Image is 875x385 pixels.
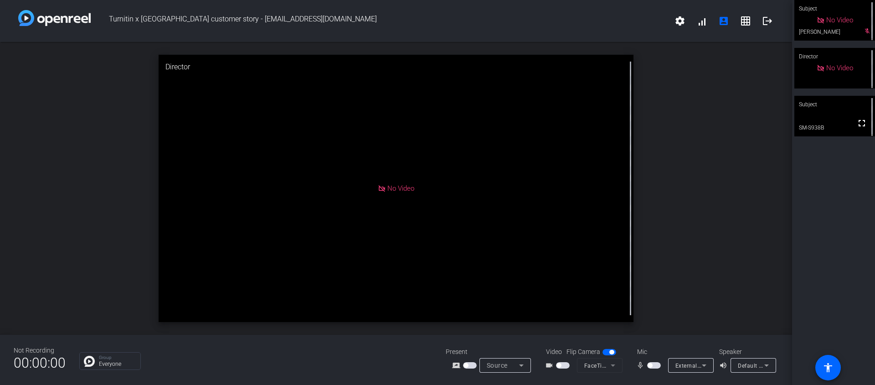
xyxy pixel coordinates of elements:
[546,347,562,357] span: Video
[856,118,867,129] mat-icon: fullscreen
[452,360,463,371] mat-icon: screen_share_outline
[14,346,66,355] div: Not Recording
[738,362,844,369] span: Default - External Headphones (Built-in)
[387,184,414,192] span: No Video
[636,360,647,371] mat-icon: mic_none
[446,347,537,357] div: Present
[99,355,136,360] p: Group
[545,360,556,371] mat-icon: videocam_outline
[718,16,729,26] mat-icon: account_box
[691,10,713,32] button: signal_cellular_alt
[823,362,834,373] mat-icon: accessibility
[14,352,66,374] span: 00:00:00
[675,362,755,369] span: External Microphone (Built-in)
[91,10,669,32] span: Turnitin x [GEOGRAPHIC_DATA] customer story - [EMAIL_ADDRESS][DOMAIN_NAME]
[674,16,685,26] mat-icon: settings
[794,96,875,113] div: Subject
[84,356,95,367] img: Chat Icon
[826,16,853,24] span: No Video
[794,48,875,65] div: Director
[719,360,730,371] mat-icon: volume_up
[159,55,634,79] div: Director
[762,16,773,26] mat-icon: logout
[18,10,91,26] img: white-gradient.svg
[719,347,774,357] div: Speaker
[826,64,853,72] span: No Video
[487,362,508,369] span: Source
[740,16,751,26] mat-icon: grid_on
[566,347,600,357] span: Flip Camera
[99,361,136,367] p: Everyone
[628,347,719,357] div: Mic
